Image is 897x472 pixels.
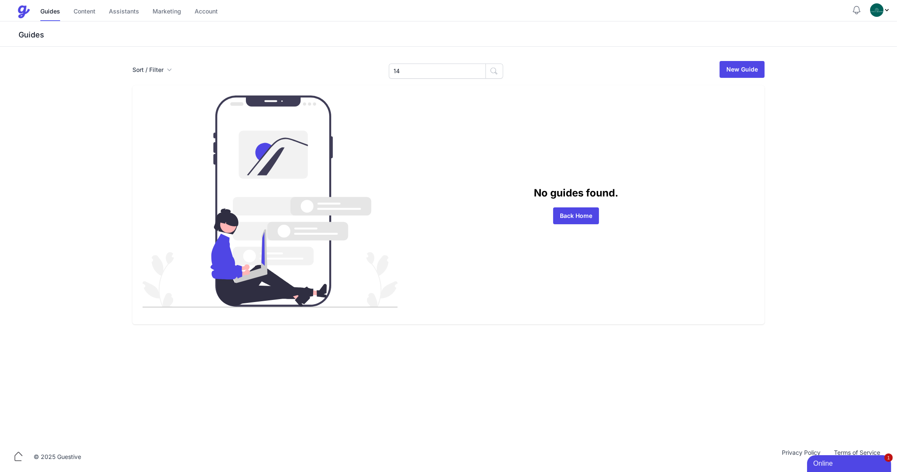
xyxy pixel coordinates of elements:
img: oovs19i4we9w73xo0bfpgswpi0cd [870,3,884,17]
a: Assistants [109,3,139,21]
a: Terms of Service [827,448,887,465]
a: Guides [40,3,60,21]
a: New Guide [720,61,765,78]
p: No guides found. [398,186,755,201]
a: Back Home [553,207,599,224]
img: Guestive Guides [17,5,30,19]
h3: Guides [17,30,897,40]
a: Account [195,3,218,21]
a: Content [74,3,95,21]
div: Profile Menu [870,3,890,17]
iframe: chat widget [807,453,893,472]
div: © 2025 Guestive [34,453,81,461]
button: Notifications [852,5,862,15]
a: Marketing [153,3,181,21]
input: Search Guides [389,64,486,79]
img: guides_empty-d86bb564b29550a31688b3f861ba8bd6c8a7e1b83f23caef24972e3052780355.svg [142,95,398,308]
a: Privacy Policy [775,448,827,465]
button: Sort / Filter [132,66,172,74]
